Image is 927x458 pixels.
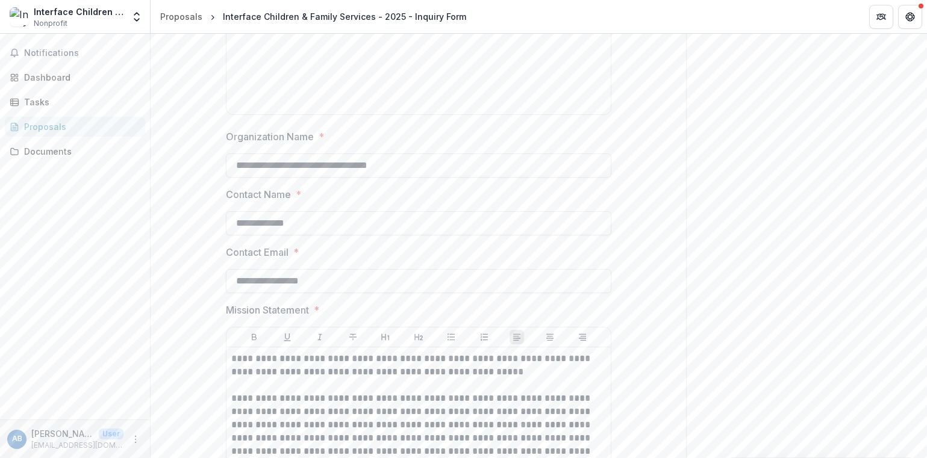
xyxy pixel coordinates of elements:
[543,330,557,344] button: Align Center
[898,5,922,29] button: Get Help
[12,435,22,443] div: Angela Barosso
[24,71,136,84] div: Dashboard
[5,117,145,137] a: Proposals
[34,5,123,18] div: Interface Children & Family Services
[128,432,143,447] button: More
[444,330,458,344] button: Bullet List
[510,330,524,344] button: Align Left
[5,92,145,112] a: Tasks
[477,330,492,344] button: Ordered List
[575,330,590,344] button: Align Right
[226,245,289,259] p: Contact Email
[226,187,291,202] p: Contact Name
[223,10,466,23] div: Interface Children & Family Services - 2025 - Inquiry Form
[226,303,309,317] p: Mission Statement
[5,67,145,87] a: Dashboard
[5,141,145,161] a: Documents
[31,427,94,440] p: [PERSON_NAME]
[10,7,29,26] img: Interface Children & Family Services
[247,330,261,344] button: Bold
[226,129,314,144] p: Organization Name
[411,330,426,344] button: Heading 2
[24,96,136,108] div: Tasks
[31,440,123,451] p: [EMAIL_ADDRESS][DOMAIN_NAME]
[155,8,471,25] nav: breadcrumb
[24,48,140,58] span: Notifications
[280,330,295,344] button: Underline
[346,330,360,344] button: Strike
[155,8,207,25] a: Proposals
[99,429,123,439] p: User
[5,43,145,63] button: Notifications
[128,5,145,29] button: Open entity switcher
[313,330,327,344] button: Italicize
[24,120,136,133] div: Proposals
[378,330,393,344] button: Heading 1
[24,145,136,158] div: Documents
[34,18,67,29] span: Nonprofit
[160,10,202,23] div: Proposals
[869,5,893,29] button: Partners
